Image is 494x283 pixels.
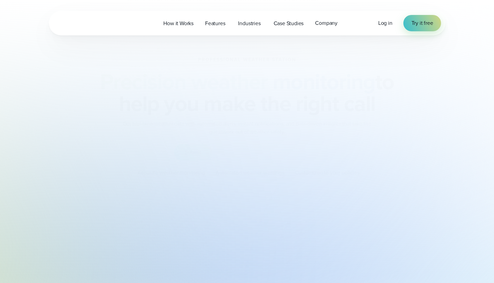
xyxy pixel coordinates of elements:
[238,19,260,28] span: Industries
[411,19,433,27] span: Try it free
[403,15,441,31] a: Try it free
[268,16,310,30] a: Case Studies
[163,19,194,28] span: How it Works
[158,16,199,30] a: How it Works
[378,19,392,27] a: Log in
[315,19,337,27] span: Company
[205,19,225,28] span: Features
[274,19,304,28] span: Case Studies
